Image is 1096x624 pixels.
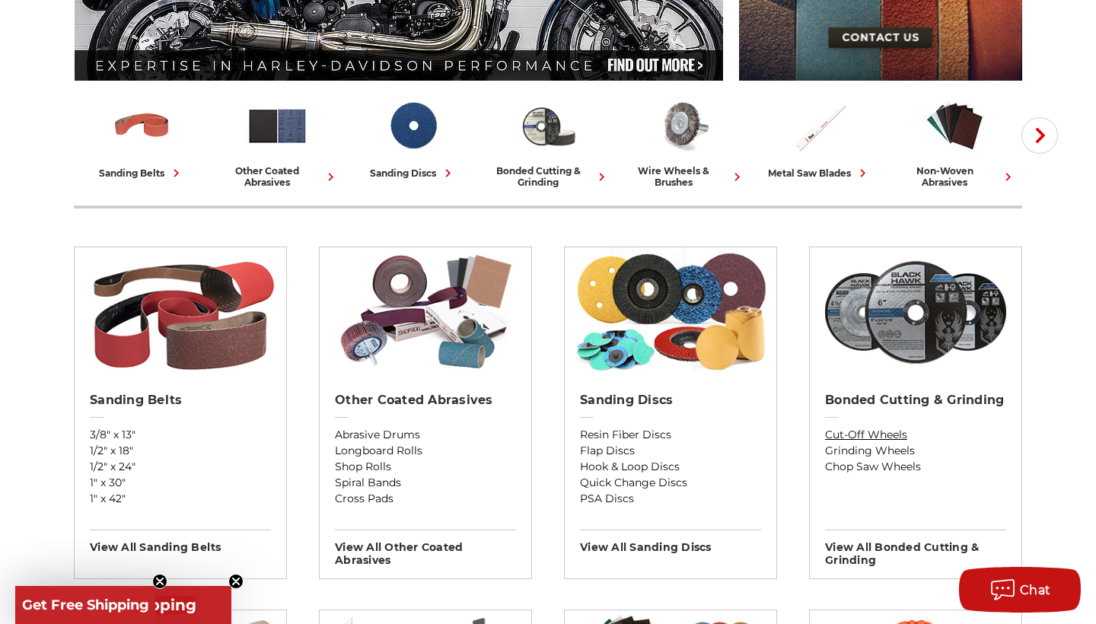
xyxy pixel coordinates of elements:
div: other coated abrasives [215,165,339,188]
h2: Bonded Cutting & Grinding [825,393,1006,408]
h2: Sanding Belts [90,393,271,408]
h3: View All other coated abrasives [335,530,516,567]
img: Sanding Belts [110,94,174,158]
div: bonded cutting & grinding [486,165,610,188]
a: 3/8" x 13" [90,427,271,443]
h3: View All sanding belts [90,530,271,554]
img: Bonded Cutting & Grinding [817,247,1015,377]
a: other coated abrasives [215,94,339,188]
div: wire wheels & brushes [622,165,745,188]
a: sanding discs [351,94,474,181]
h2: Other Coated Abrasives [335,393,516,408]
img: Sanding Belts [82,247,279,377]
img: Metal Saw Blades [788,94,851,158]
a: PSA Discs [580,491,761,507]
button: Next [1021,117,1058,154]
img: Sanding Discs [572,247,769,377]
button: Chat [959,567,1081,613]
a: 1" x 42" [90,491,271,507]
div: sanding belts [99,165,184,181]
a: wire wheels & brushes [622,94,745,188]
img: Other Coated Abrasives [246,94,309,158]
img: Bonded Cutting & Grinding [517,94,580,158]
button: Close teaser [152,574,167,589]
a: Abrasive Drums [335,427,516,443]
h3: View All bonded cutting & grinding [825,530,1006,567]
img: Wire Wheels & Brushes [652,94,715,158]
a: Shop Rolls [335,459,516,475]
a: Cut-Off Wheels [825,427,1006,443]
a: Quick Change Discs [580,475,761,491]
div: sanding discs [370,165,456,181]
a: bonded cutting & grinding [486,94,610,188]
a: Resin Fiber Discs [580,427,761,443]
a: 1/2" x 24" [90,459,271,475]
h3: View All sanding discs [580,530,761,554]
a: Longboard Rolls [335,443,516,459]
a: metal saw blades [757,94,881,181]
div: Get Free ShippingClose teaser [15,586,155,624]
div: Get Free ShippingClose teaser [15,586,231,624]
span: Chat [1020,583,1051,597]
a: 1/2" x 18" [90,443,271,459]
a: non-woven abrasives [893,94,1016,188]
span: Get Free Shipping [22,597,149,613]
a: Chop Saw Wheels [825,459,1006,475]
a: Grinding Wheels [825,443,1006,459]
a: Hook & Loop Discs [580,459,761,475]
h2: Sanding Discs [580,393,761,408]
img: Sanding Discs [381,94,444,158]
a: sanding belts [80,94,203,181]
div: metal saw blades [768,165,871,181]
div: non-woven abrasives [893,165,1016,188]
img: Non-woven Abrasives [923,94,986,158]
img: Other Coated Abrasives [327,247,524,377]
button: Close teaser [228,574,244,589]
a: Cross Pads [335,491,516,507]
a: Flap Discs [580,443,761,459]
a: Spiral Bands [335,475,516,491]
a: 1" x 30" [90,475,271,491]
